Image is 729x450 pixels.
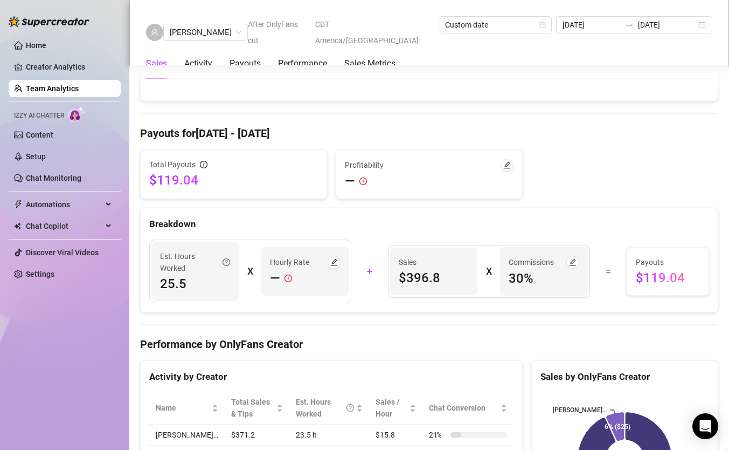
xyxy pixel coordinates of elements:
[26,131,53,139] a: Content
[553,406,607,414] text: [PERSON_NAME]…
[225,392,289,425] th: Total Sales & Tips
[486,263,491,280] div: X
[636,269,700,287] span: $119.04
[278,57,327,70] div: Performance
[509,256,554,268] article: Commissions
[540,370,709,384] div: Sales by OnlyFans Creator
[149,392,225,425] th: Name
[636,256,700,268] span: Payouts
[225,425,289,446] td: $371.2
[26,152,46,161] a: Setup
[539,22,546,28] span: calendar
[289,425,369,446] td: 23.5 h
[14,111,64,121] span: Izzy AI Chatter
[14,222,21,230] img: Chat Copilot
[399,269,469,287] span: $396.8
[358,263,381,280] div: +
[149,370,513,384] div: Activity by Creator
[399,256,469,268] span: Sales
[146,57,167,70] div: Sales
[625,21,634,29] span: to
[230,57,261,70] div: Payouts
[223,250,230,274] span: question-circle
[156,402,210,414] span: Name
[429,429,446,441] span: 21 %
[184,57,212,70] div: Activity
[26,41,46,50] a: Home
[344,57,395,70] div: Sales Metrics
[140,337,718,352] h4: Performance by OnlyFans Creator
[692,413,718,439] div: Open Intercom Messenger
[26,248,99,257] a: Discover Viral Videos
[26,84,79,93] a: Team Analytics
[26,196,102,213] span: Automations
[149,425,225,446] td: [PERSON_NAME]…
[160,250,230,274] div: Est. Hours Worked
[509,270,579,287] span: 30 %
[247,263,253,280] div: X
[359,178,367,185] span: exclamation-circle
[26,270,54,278] a: Settings
[625,21,634,29] span: swap-right
[26,174,81,182] a: Chat Monitoring
[330,258,338,266] span: edit
[563,19,621,31] input: Start date
[151,29,158,36] span: user
[231,396,274,420] span: Total Sales & Tips
[369,392,422,425] th: Sales / Hour
[569,258,577,266] span: edit
[422,392,513,425] th: Chat Conversion
[638,19,696,31] input: End date
[596,263,620,280] div: =
[315,16,432,49] span: CDT America/[GEOGRAPHIC_DATA]
[149,217,709,231] div: Breakdown
[149,172,318,189] span: $119.04
[376,396,407,420] span: Sales / Hour
[149,159,196,171] span: Total Payouts
[26,58,112,76] a: Creator Analytics
[170,24,241,40] span: Cole
[68,106,85,122] img: AI Chatter
[140,126,718,141] h4: Payouts for [DATE] - [DATE]
[345,173,355,190] span: —
[270,256,309,268] article: Hourly Rate
[14,200,23,209] span: thunderbolt
[284,270,292,287] span: exclamation-circle
[346,396,354,420] span: question-circle
[345,159,384,171] span: Profitability
[429,402,498,414] span: Chat Conversion
[160,275,230,292] span: 25.5
[9,16,89,27] img: logo-BBDzfeDw.svg
[445,17,545,33] span: Custom date
[270,270,280,287] span: —
[296,396,354,420] div: Est. Hours Worked
[369,425,422,446] td: $15.8
[248,16,309,49] span: After OnlyFans cut
[200,161,207,168] span: info-circle
[503,161,511,169] span: edit
[26,217,102,235] span: Chat Copilot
